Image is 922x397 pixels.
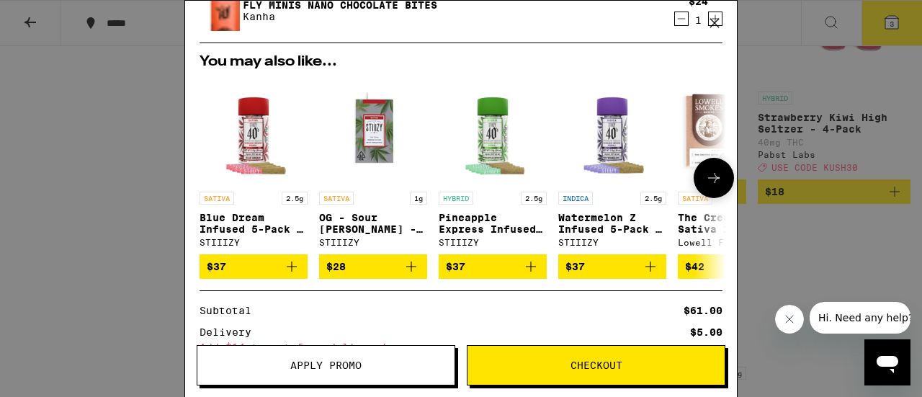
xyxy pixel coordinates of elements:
iframe: Button to launch messaging window [864,339,910,385]
span: $37 [446,261,465,272]
p: INDICA [558,192,593,205]
span: Checkout [570,360,622,370]
p: 1g [410,192,427,205]
div: Subtotal [200,305,261,316]
button: Add to bag [558,254,666,279]
p: Watermelon Z Infused 5-Pack - 2.5g [558,212,666,235]
p: HYBRID [439,192,473,205]
button: Decrement [674,12,689,26]
p: SATIVA [200,192,234,205]
p: 2.5g [282,192,308,205]
p: SATIVA [319,192,354,205]
img: STIIIZY - OG - Sour Tangie - 1g [319,76,427,184]
p: The Creative Sativa 10-Pack - 3.5g [678,212,786,235]
span: Apply Promo [290,360,362,370]
h2: You may also like... [200,55,722,69]
div: $61.00 [684,305,722,316]
div: Lowell Farms [678,238,786,247]
div: STIIIZY [200,238,308,247]
a: Open page for Watermelon Z Infused 5-Pack - 2.5g from STIIIZY [558,76,666,254]
p: Pineapple Express Infused 5-Pack - 2.5g [439,212,547,235]
p: Blue Dream Infused 5-Pack - 2.5g [200,212,308,235]
a: Open page for Blue Dream Infused 5-Pack - 2.5g from STIIIZY [200,76,308,254]
img: STIIIZY - Watermelon Z Infused 5-Pack - 2.5g [558,76,666,184]
button: Apply Promo [197,345,455,385]
span: $37 [207,261,226,272]
img: STIIIZY - Pineapple Express Infused 5-Pack - 2.5g [439,76,547,184]
a: Open page for OG - Sour Tangie - 1g from STIIIZY [319,76,427,254]
button: Add to bag [439,254,547,279]
button: Add to bag [678,254,786,279]
div: STIIIZY [439,238,547,247]
span: $42 [685,261,704,272]
div: STIIIZY [319,238,427,247]
iframe: Message from company [810,302,910,334]
a: Open page for Pineapple Express Infused 5-Pack - 2.5g from STIIIZY [439,76,547,254]
img: Lowell Farms - The Creative Sativa 10-Pack - 3.5g [678,76,786,184]
span: $28 [326,261,346,272]
button: Checkout [467,345,725,385]
p: Kanha [243,11,437,22]
div: STIIIZY [558,238,666,247]
img: STIIIZY - Blue Dream Infused 5-Pack - 2.5g [200,76,308,184]
p: SATIVA [678,192,712,205]
div: $5.00 [690,327,722,337]
a: Open page for The Creative Sativa 10-Pack - 3.5g from Lowell Farms [678,76,786,254]
p: 2.5g [640,192,666,205]
iframe: Close message [775,305,804,334]
span: Hi. Need any help? [9,10,104,22]
button: Add to bag [200,254,308,279]
span: $37 [565,261,585,272]
p: 2.5g [521,192,547,205]
div: Add $14 to get free delivery! [200,342,722,352]
button: Add to bag [319,254,427,279]
div: Delivery [200,327,261,337]
p: OG - Sour [PERSON_NAME] - 1g [319,212,427,235]
div: 1 [689,14,708,26]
